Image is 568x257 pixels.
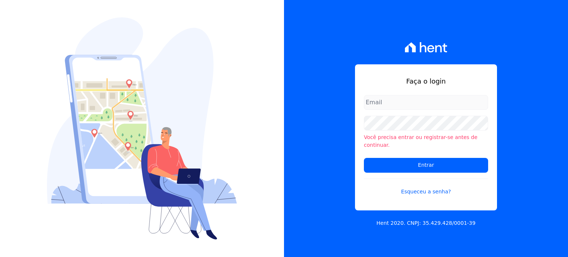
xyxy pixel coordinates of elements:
[376,219,476,227] p: Hent 2020. CNPJ: 35.429.428/0001-39
[364,95,488,110] input: Email
[47,17,237,240] img: Login
[364,179,488,196] a: Esqueceu a senha?
[364,158,488,173] input: Entrar
[364,76,488,86] h1: Faça o login
[364,133,488,149] li: Você precisa entrar ou registrar-se antes de continuar.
